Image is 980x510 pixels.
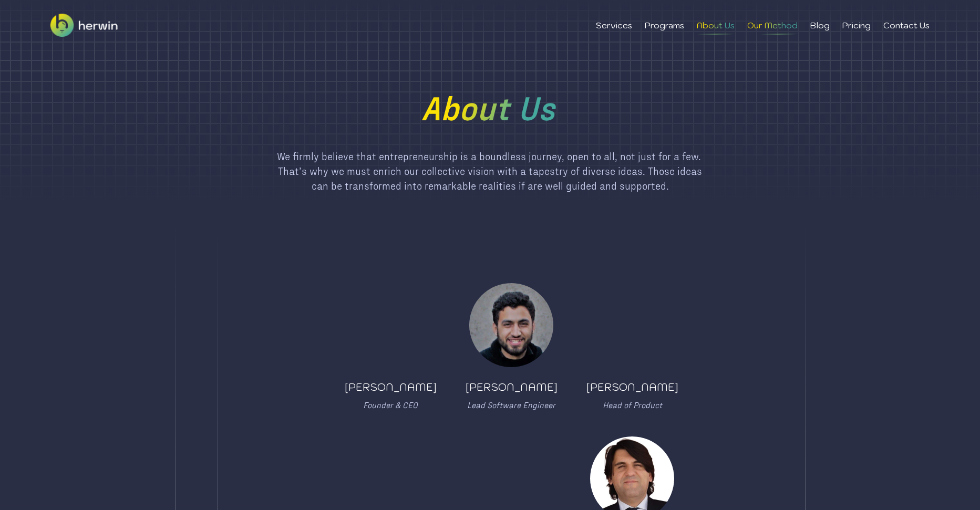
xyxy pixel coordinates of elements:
div: Head of Product [603,399,662,411]
h1: About Us [421,81,559,132]
div: [PERSON_NAME] [586,380,678,394]
li: Services [596,19,632,32]
li: Programs [645,19,684,32]
img: member image [469,283,553,367]
li: About Us [697,19,735,32]
div: [PERSON_NAME] [466,380,558,394]
li: Our Method [747,19,798,32]
img: member image [348,283,432,367]
div: [PERSON_NAME] [345,380,437,394]
li: Pricing [842,19,871,32]
div: Lead Software Engineer [467,399,555,411]
img: member image [590,283,674,367]
li: Blog [810,19,830,32]
div: Founder & CEO [363,399,418,411]
div: We firmly believe that entrepreneurship is a boundless journey, open to all, not just for a few. ... [274,149,706,193]
li: Contact Us [883,19,930,32]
